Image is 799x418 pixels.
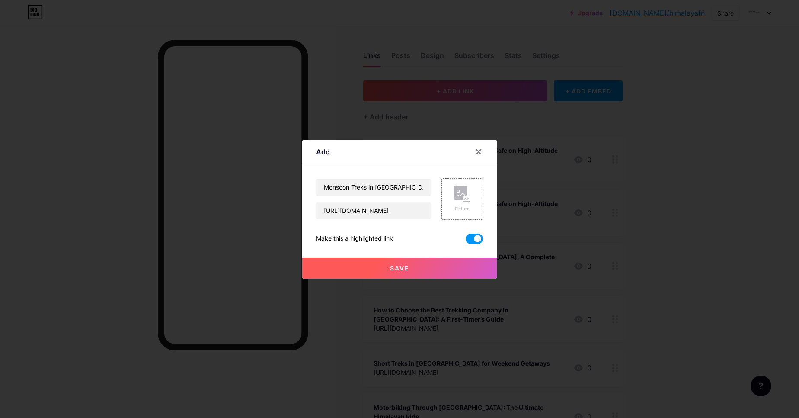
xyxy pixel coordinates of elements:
[316,234,393,244] div: Make this a highlighted link
[316,147,330,157] div: Add
[454,206,471,212] div: Picture
[390,264,409,272] span: Save
[302,258,497,279] button: Save
[316,179,431,196] input: Title
[316,202,431,219] input: URL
